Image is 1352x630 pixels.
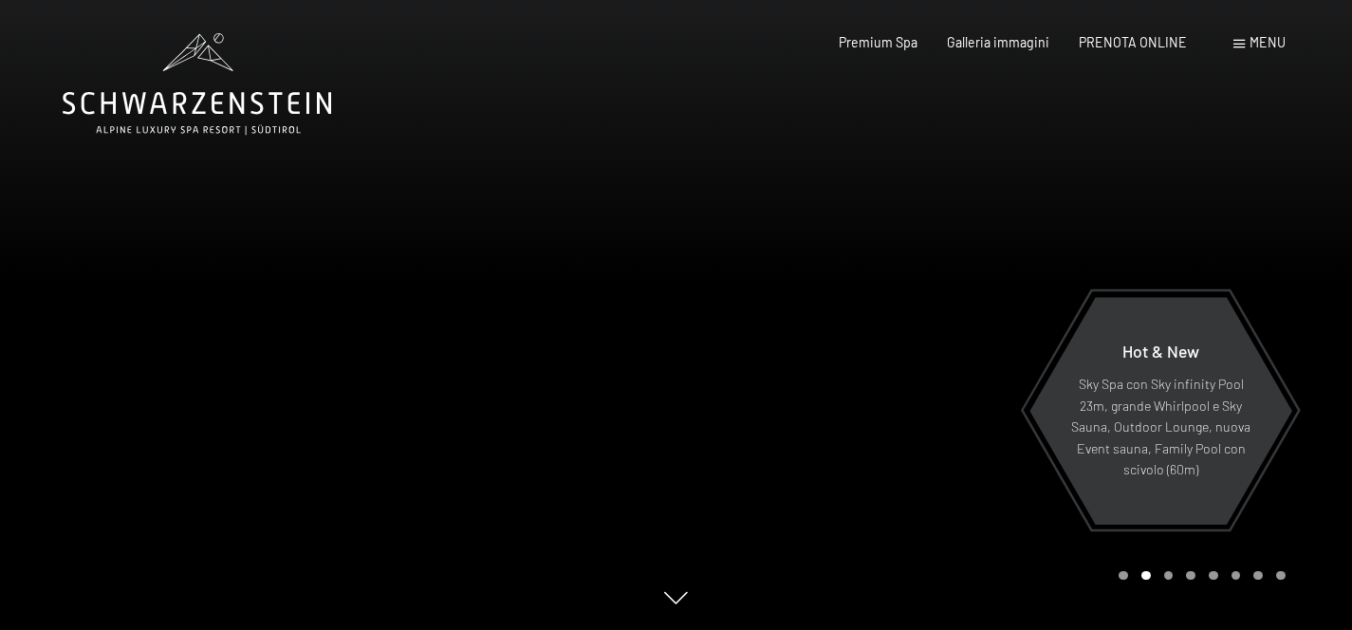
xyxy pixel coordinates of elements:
[1253,571,1263,581] div: Carousel Page 7
[1141,571,1151,581] div: Carousel Page 2 (Current Slide)
[1112,571,1285,581] div: Carousel Pagination
[1070,374,1251,481] p: Sky Spa con Sky infinity Pool 23m, grande Whirlpool e Sky Sauna, Outdoor Lounge, nuova Event saun...
[1276,571,1286,581] div: Carousel Page 8
[1164,571,1174,581] div: Carousel Page 3
[1079,34,1187,50] a: PRENOTA ONLINE
[839,34,917,50] a: Premium Spa
[1186,571,1195,581] div: Carousel Page 4
[1209,571,1218,581] div: Carousel Page 5
[947,34,1049,50] a: Galleria immagini
[1232,571,1241,581] div: Carousel Page 6
[1250,34,1286,50] span: Menu
[1028,296,1293,526] a: Hot & New Sky Spa con Sky infinity Pool 23m, grande Whirlpool e Sky Sauna, Outdoor Lounge, nuova ...
[1122,341,1199,361] span: Hot & New
[1119,571,1128,581] div: Carousel Page 1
